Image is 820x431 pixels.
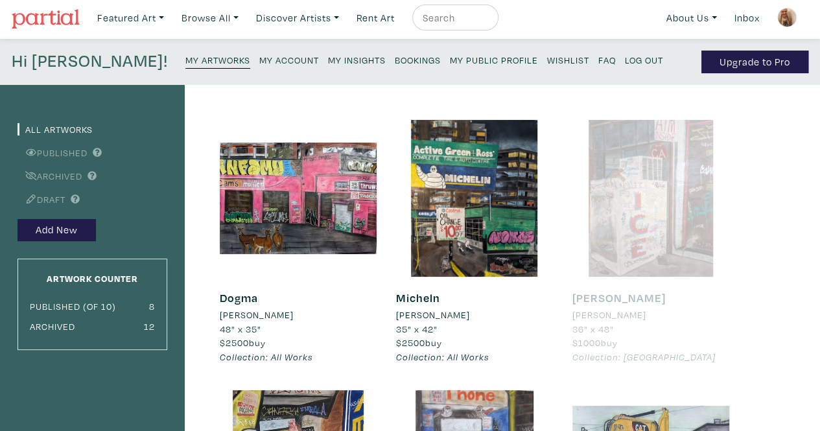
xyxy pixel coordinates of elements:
small: My Artworks [185,54,250,66]
a: [PERSON_NAME] [572,308,729,322]
a: Upgrade to Pro [701,51,808,73]
a: My Artworks [185,51,250,69]
li: [PERSON_NAME] [572,308,646,322]
small: Log Out [625,54,663,66]
a: Rent Art [351,5,401,31]
span: 36" x 48" [572,323,614,335]
a: Browse All [176,5,244,31]
button: Add New [18,219,96,242]
a: Bookings [395,51,441,68]
small: My Account [259,54,319,66]
span: buy [396,336,442,349]
em: Collection: [GEOGRAPHIC_DATA] [572,351,716,363]
small: FAQ [598,54,616,66]
a: Dogma [220,290,258,305]
small: 8 [149,300,155,312]
small: Artwork Counter [47,272,138,285]
a: Draft [18,193,65,205]
small: Published (of 10) [30,300,116,312]
h4: Hi [PERSON_NAME]! [12,51,168,73]
a: My Account [259,51,319,68]
input: Search [421,10,486,26]
a: About Us [661,5,723,31]
a: Archived [18,170,82,182]
em: Collection: All Works [396,351,489,363]
a: All Artworks [18,123,93,135]
span: $1000 [572,336,601,349]
a: Discover Artists [250,5,345,31]
small: My Public Profile [450,54,538,66]
small: My Insights [328,54,386,66]
a: [PERSON_NAME] [220,308,377,322]
span: 35" x 42" [396,323,438,335]
a: My Insights [328,51,386,68]
span: $2500 [220,336,249,349]
a: Featured Art [91,5,170,31]
li: [PERSON_NAME] [220,308,294,322]
img: phpThumb.php [777,8,797,27]
li: [PERSON_NAME] [396,308,470,322]
a: Micheln [396,290,440,305]
a: Wishlist [547,51,589,68]
small: Wishlist [547,54,589,66]
small: Bookings [395,54,441,66]
span: $2500 [396,336,425,349]
a: Log Out [625,51,663,68]
a: FAQ [598,51,616,68]
a: [PERSON_NAME] [572,290,666,305]
small: 12 [144,320,155,332]
a: [PERSON_NAME] [396,308,553,322]
a: Published [18,146,88,159]
span: buy [220,336,266,349]
em: Collection: All Works [220,351,313,363]
small: Archived [30,320,75,332]
a: Inbox [729,5,766,31]
span: buy [572,336,618,349]
span: 48" x 35" [220,323,261,335]
a: My Public Profile [450,51,538,68]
